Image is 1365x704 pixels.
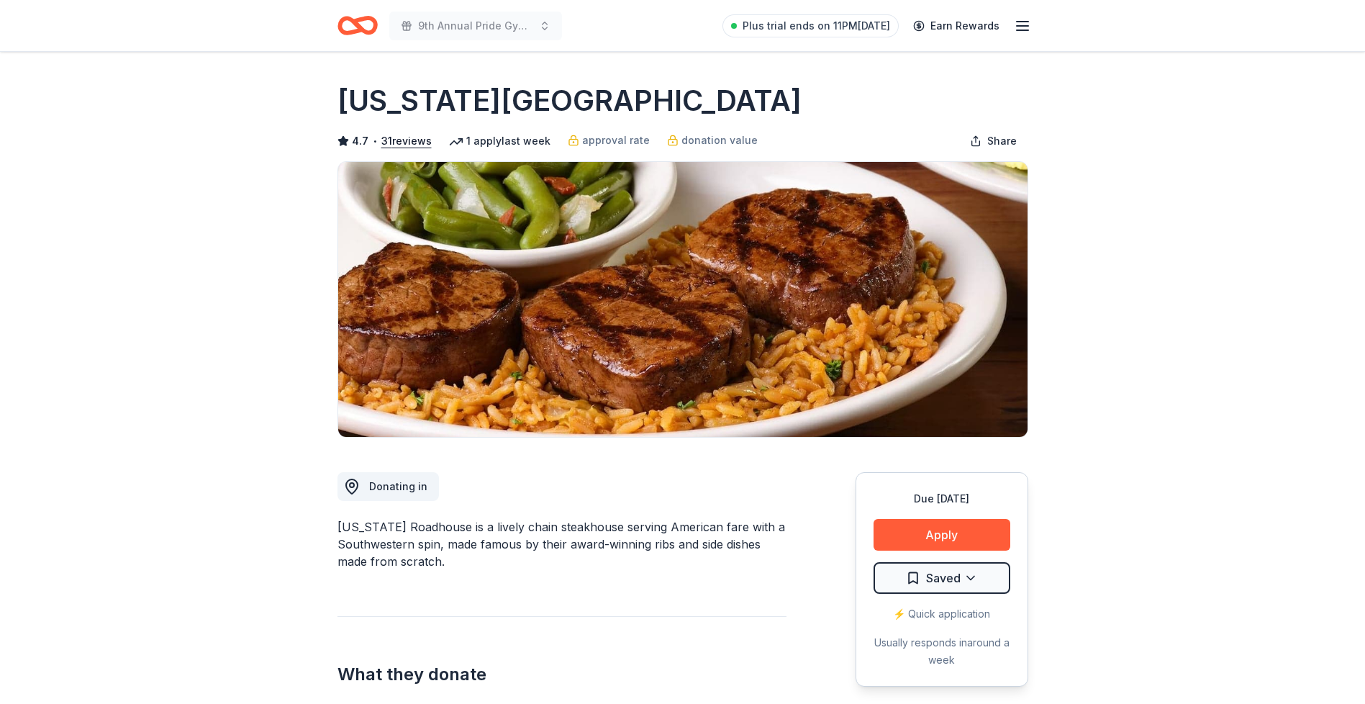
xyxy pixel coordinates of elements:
[874,605,1010,623] div: ⚡️ Quick application
[337,9,378,42] a: Home
[337,81,802,121] h1: [US_STATE][GEOGRAPHIC_DATA]
[987,132,1017,150] span: Share
[874,562,1010,594] button: Saved
[389,12,562,40] button: 9th Annual Pride Gymnastics
[369,480,427,492] span: Donating in
[926,569,961,587] span: Saved
[372,135,377,147] span: •
[667,132,758,149] a: donation value
[337,518,786,570] div: [US_STATE] Roadhouse is a lively chain steakhouse serving American fare with a Southwestern spin,...
[874,634,1010,669] div: Usually responds in around a week
[874,519,1010,551] button: Apply
[449,132,550,150] div: 1 apply last week
[722,14,899,37] a: Plus trial ends on 11PM[DATE]
[904,13,1008,39] a: Earn Rewards
[681,132,758,149] span: donation value
[874,490,1010,507] div: Due [DATE]
[743,17,890,35] span: Plus trial ends on 11PM[DATE]
[568,132,650,149] a: approval rate
[418,17,533,35] span: 9th Annual Pride Gymnastics
[381,132,432,150] button: 31reviews
[958,127,1028,155] button: Share
[582,132,650,149] span: approval rate
[338,162,1028,437] img: Image for Texas Roadhouse
[352,132,368,150] span: 4.7
[337,663,786,686] h2: What they donate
